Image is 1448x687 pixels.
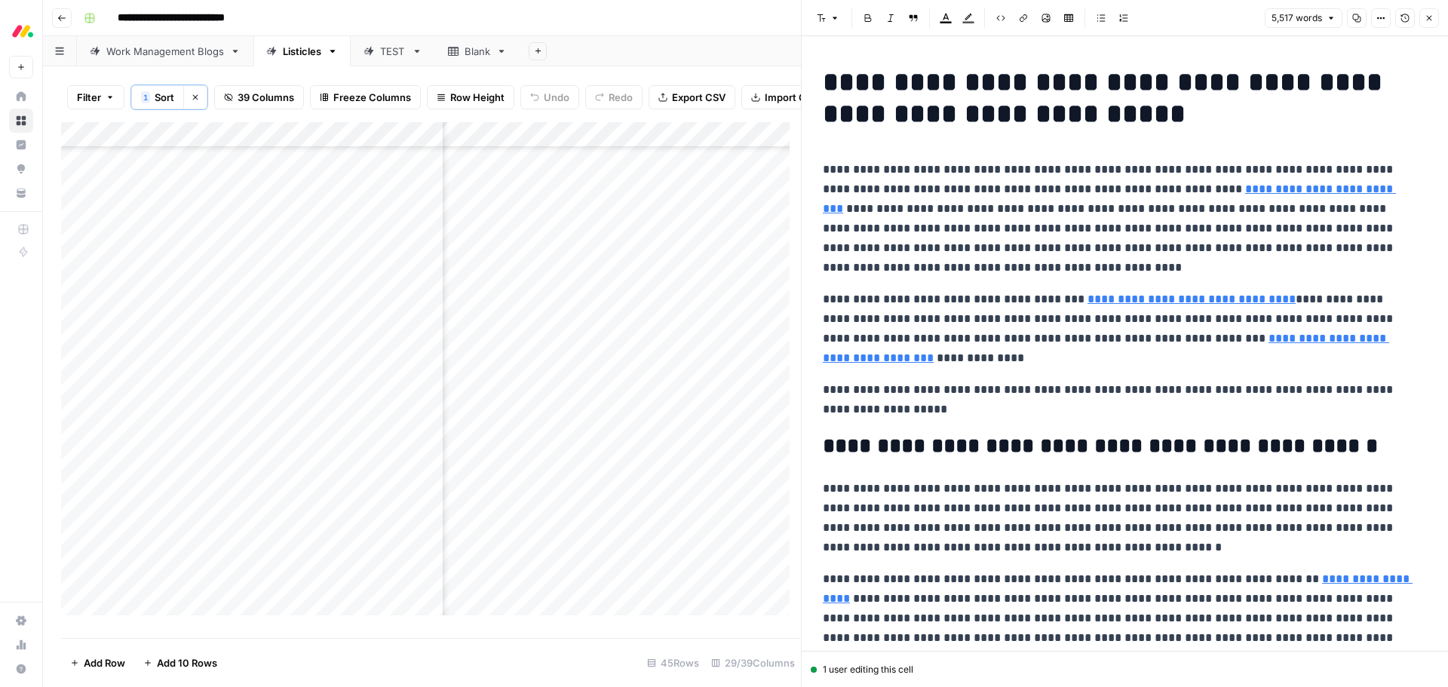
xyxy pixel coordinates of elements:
img: Monday.com Logo [9,17,36,44]
div: 1 user editing this cell [811,663,1439,676]
button: Undo [520,85,579,109]
div: TEST [380,44,406,59]
span: Freeze Columns [333,90,411,105]
button: Import CSV [741,85,829,109]
button: Freeze Columns [310,85,421,109]
button: Filter [67,85,124,109]
a: Listicles [253,36,351,66]
a: Home [9,84,33,109]
a: Your Data [9,181,33,205]
span: 5,517 words [1272,11,1322,25]
div: Work Management Blogs [106,44,224,59]
button: 39 Columns [214,85,304,109]
a: TEST [351,36,435,66]
span: Add 10 Rows [157,655,217,670]
a: Settings [9,609,33,633]
div: Blank [465,44,490,59]
button: 1Sort [131,85,183,109]
div: 1 [141,91,150,103]
div: 29/39 Columns [705,651,801,675]
a: Browse [9,109,33,133]
button: Help + Support [9,657,33,681]
span: Sort [155,90,174,105]
button: Add 10 Rows [134,651,226,675]
a: Opportunities [9,157,33,181]
span: Import CSV [765,90,819,105]
div: 45 Rows [641,651,705,675]
span: Add Row [84,655,125,670]
button: Export CSV [649,85,735,109]
span: 1 [143,91,148,103]
button: Row Height [427,85,514,109]
button: 5,517 words [1265,8,1342,28]
span: Row Height [450,90,505,105]
span: Redo [609,90,633,105]
button: Add Row [61,651,134,675]
a: Work Management Blogs [77,36,253,66]
span: 39 Columns [238,90,294,105]
a: Insights [9,133,33,157]
span: Export CSV [672,90,726,105]
button: Workspace: Monday.com [9,12,33,50]
a: Usage [9,633,33,657]
span: Undo [544,90,569,105]
button: Redo [585,85,643,109]
div: Listicles [283,44,321,59]
a: Blank [435,36,520,66]
span: Filter [77,90,101,105]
